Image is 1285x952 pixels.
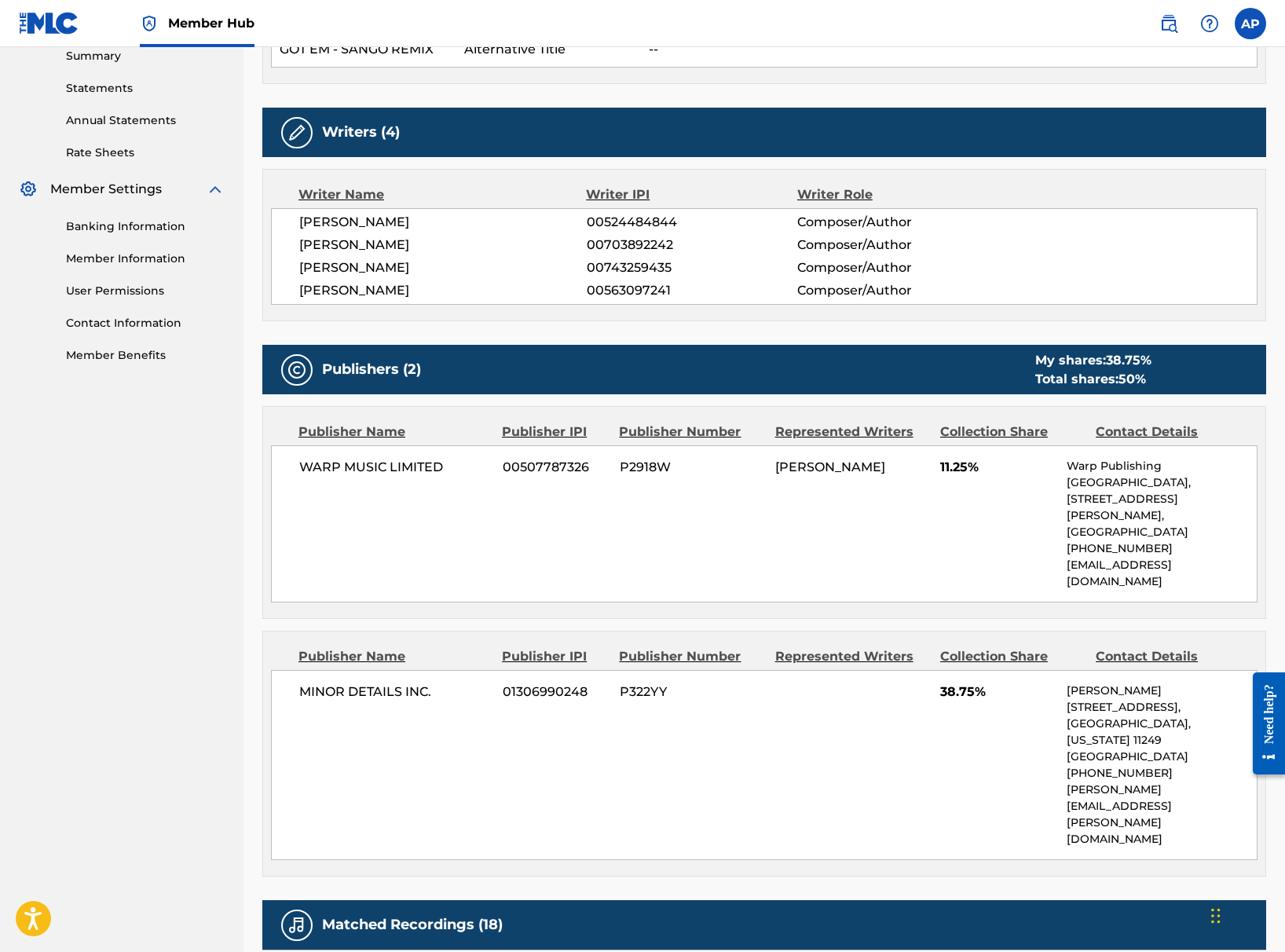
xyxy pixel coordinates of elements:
div: Total shares: [1035,370,1151,389]
img: search [1159,14,1178,33]
div: Collection Share [940,423,1084,441]
a: Annual Statements [66,112,225,129]
a: User Permissions [66,283,225,299]
span: [PERSON_NAME] [299,258,587,277]
img: Member Settings [19,180,38,199]
span: Composer/Author [797,236,989,254]
div: Drag [1211,892,1221,939]
td: -- [641,32,1257,68]
div: Contact Details [1096,423,1239,441]
div: Help [1194,8,1225,39]
h5: Matched Recordings (18) [322,916,503,934]
span: 01306990248 [503,683,608,701]
img: Publishers [287,361,306,379]
div: Collection Share [940,647,1084,666]
div: Publisher Number [619,423,763,441]
span: 38.75 % [1106,353,1151,368]
iframe: Chat Widget [1206,877,1285,952]
p: [PHONE_NUMBER] [1067,540,1257,557]
td: GOT EM - SANGO REMIX [272,32,456,68]
div: User Menu [1235,8,1266,39]
span: P322YY [620,683,763,701]
a: Statements [66,80,225,97]
div: Writer Name [298,185,586,204]
a: Summary [66,48,225,64]
h5: Writers (4) [322,123,400,141]
span: 00563097241 [587,281,797,300]
a: Member Benefits [66,347,225,364]
p: [PERSON_NAME] [1067,683,1257,699]
p: Warp Publishing [1067,458,1257,474]
span: 00703892242 [587,236,797,254]
p: [EMAIL_ADDRESS][DOMAIN_NAME] [1067,557,1257,590]
span: Member Hub [168,14,254,32]
span: [PERSON_NAME] [299,236,587,254]
span: Composer/Author [797,281,989,300]
img: Matched Recordings [287,916,306,935]
div: Publisher Number [619,647,763,666]
div: Writer IPI [586,185,797,204]
a: Public Search [1153,8,1184,39]
img: MLC Logo [19,12,79,35]
div: Publisher IPI [502,647,607,666]
span: 00524484844 [587,213,797,232]
p: [GEOGRAPHIC_DATA] [1067,749,1257,765]
span: 00507787326 [503,458,608,477]
span: [PERSON_NAME] [299,213,587,232]
span: [PERSON_NAME] [299,281,587,300]
p: [PERSON_NAME][EMAIL_ADDRESS][PERSON_NAME][DOMAIN_NAME] [1067,782,1257,848]
img: Top Rightsholder [140,14,159,33]
span: MINOR DETAILS INC. [299,683,491,701]
td: Alternative Title [456,32,641,68]
iframe: Resource Center [1241,660,1285,786]
div: Represented Writers [775,647,928,666]
div: Contact Details [1096,647,1239,666]
span: [PERSON_NAME] [775,460,885,474]
div: Publisher Name [298,423,490,441]
p: [GEOGRAPHIC_DATA], [STREET_ADDRESS][PERSON_NAME], [1067,474,1257,524]
div: Writer Role [797,185,989,204]
img: Writers [287,123,306,142]
span: WARP MUSIC LIMITED [299,458,491,477]
p: [STREET_ADDRESS], [1067,699,1257,716]
span: 50 % [1118,372,1146,386]
div: Publisher Name [298,647,490,666]
span: 11.25% [940,458,1055,477]
span: 38.75% [940,683,1055,701]
p: [GEOGRAPHIC_DATA], [US_STATE] 11249 [1067,716,1257,749]
a: Contact Information [66,315,225,331]
p: [GEOGRAPHIC_DATA] [1067,524,1257,540]
span: Composer/Author [797,213,989,232]
span: P2918W [620,458,763,477]
div: Represented Writers [775,423,928,441]
span: Member Settings [50,180,162,199]
a: Member Information [66,251,225,267]
img: help [1200,14,1219,33]
div: My shares: [1035,351,1151,370]
span: Composer/Author [797,258,989,277]
img: expand [206,180,225,199]
p: [PHONE_NUMBER] [1067,765,1257,782]
div: Publisher IPI [502,423,607,441]
a: Rate Sheets [66,145,225,161]
span: 00743259435 [587,258,797,277]
h5: Publishers (2) [322,361,421,379]
a: Banking Information [66,218,225,235]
